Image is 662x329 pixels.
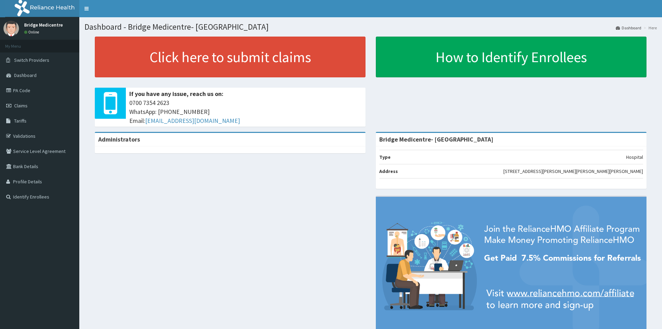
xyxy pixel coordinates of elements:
[376,37,646,77] a: How to Identify Enrollees
[379,154,391,160] b: Type
[616,25,641,31] a: Dashboard
[14,118,27,124] span: Tariffs
[642,25,657,31] li: Here
[129,98,362,125] span: 0700 7354 2623 WhatsApp: [PHONE_NUMBER] Email:
[84,22,657,31] h1: Dashboard - Bridge Medicentre- [GEOGRAPHIC_DATA]
[14,72,37,78] span: Dashboard
[379,135,493,143] strong: Bridge Medicentre- [GEOGRAPHIC_DATA]
[98,135,140,143] b: Administrators
[379,168,398,174] b: Address
[503,168,643,175] p: [STREET_ADDRESS][PERSON_NAME][PERSON_NAME][PERSON_NAME]
[145,117,240,125] a: [EMAIL_ADDRESS][DOMAIN_NAME]
[3,21,19,36] img: User Image
[24,22,63,27] p: Bridge Medicentre
[129,90,223,98] b: If you have any issue, reach us on:
[95,37,365,77] a: Click here to submit claims
[14,57,49,63] span: Switch Providers
[626,154,643,161] p: Hospital
[14,103,28,109] span: Claims
[24,30,41,35] a: Online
